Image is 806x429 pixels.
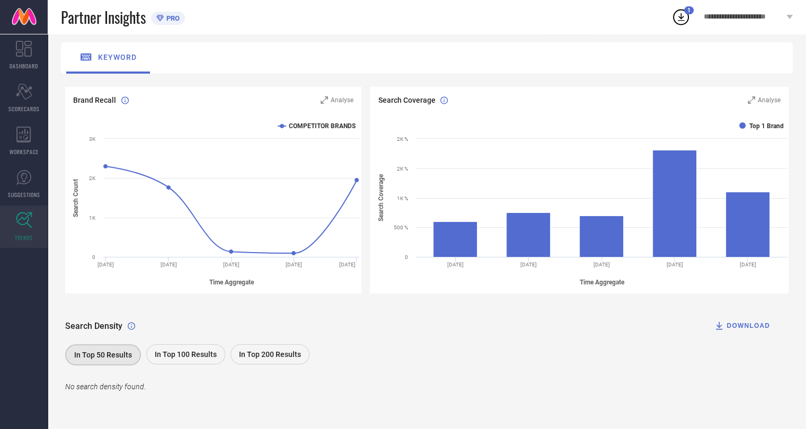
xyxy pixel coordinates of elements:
span: Partner Insights [61,6,146,28]
text: [DATE] [447,262,464,267]
text: [DATE] [339,262,356,267]
text: [DATE] [223,262,240,267]
svg: Zoom [321,96,328,104]
text: [DATE] [740,262,756,267]
span: Search Coverage [378,96,435,104]
span: Analyse [758,96,781,104]
span: In Top 100 Results [155,350,217,359]
span: DASHBOARD [10,62,38,70]
svg: Zoom [748,96,755,104]
span: No search density found. [65,382,146,391]
text: 1K [89,215,96,221]
text: [DATE] [286,262,302,267]
span: Search Density [65,321,122,331]
span: keyword [98,53,137,61]
tspan: Time Aggregate [580,279,625,286]
text: Top 1 Brand [749,122,784,130]
text: 0 [405,254,408,260]
text: 3K [89,136,96,142]
text: 2K % [397,166,408,172]
span: SCORECARDS [8,105,40,113]
div: Open download list [671,7,690,26]
text: [DATE] [667,262,683,267]
text: COMPETITOR BRANDS [289,122,356,130]
span: SUGGESTIONS [8,191,40,199]
span: WORKSPACE [10,148,39,156]
div: DOWNLOAD [714,320,770,331]
text: 0 [92,254,95,260]
text: 500 % [394,225,408,230]
text: [DATE] [594,262,610,267]
tspan: Time Aggregate [209,279,254,286]
text: 2K % [397,136,408,142]
tspan: Search Count [72,179,79,217]
text: 1K % [397,195,408,201]
span: Analyse [331,96,353,104]
text: [DATE] [98,262,114,267]
tspan: Search Coverage [377,174,385,221]
button: DOWNLOAD [701,315,783,336]
text: [DATE] [520,262,537,267]
span: TRENDS [15,234,33,242]
text: 2K [89,175,96,181]
span: In Top 200 Results [239,350,301,359]
span: 1 [687,7,690,14]
span: Brand Recall [73,96,116,104]
span: In Top 50 Results [74,351,132,359]
text: [DATE] [161,262,177,267]
span: PRO [164,14,180,22]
